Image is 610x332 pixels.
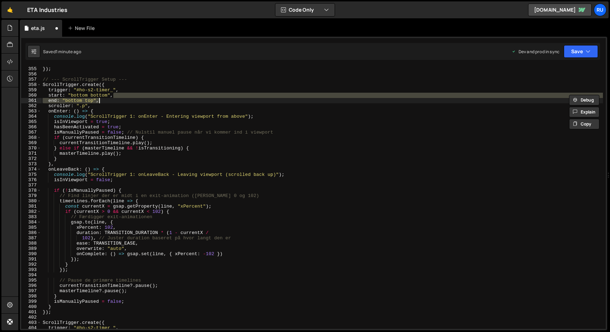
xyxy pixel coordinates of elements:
[56,49,81,55] div: 1 minute ago
[21,124,41,130] div: 366
[512,49,560,55] div: Dev and prod in sync
[21,98,41,103] div: 361
[21,283,41,288] div: 396
[21,172,41,177] div: 375
[31,25,45,32] div: eta.js
[569,107,599,117] button: Explain
[21,225,41,230] div: 385
[21,130,41,135] div: 367
[21,103,41,109] div: 362
[21,198,41,204] div: 380
[1,1,19,18] a: 🤙
[564,45,598,58] button: Save
[21,156,41,161] div: 372
[21,140,41,146] div: 369
[21,66,41,72] div: 355
[21,257,41,262] div: 391
[21,267,41,272] div: 393
[21,119,41,124] div: 365
[21,315,41,320] div: 402
[21,146,41,151] div: 370
[43,49,81,55] div: Saved
[21,251,41,257] div: 390
[21,135,41,140] div: 368
[594,4,606,16] a: Ru
[21,77,41,82] div: 357
[21,87,41,93] div: 359
[21,278,41,283] div: 395
[21,294,41,299] div: 398
[569,95,599,105] button: Debug
[21,114,41,119] div: 364
[21,93,41,98] div: 360
[21,304,41,309] div: 400
[21,72,41,77] div: 356
[21,220,41,225] div: 384
[21,188,41,193] div: 378
[21,230,41,235] div: 386
[21,193,41,198] div: 379
[21,262,41,267] div: 392
[21,241,41,246] div: 388
[21,209,41,214] div: 382
[528,4,592,16] a: [DOMAIN_NAME]
[27,6,67,14] div: ETA Industries
[21,109,41,114] div: 363
[21,246,41,251] div: 389
[21,214,41,220] div: 383
[21,204,41,209] div: 381
[68,25,97,32] div: New File
[21,167,41,172] div: 374
[275,4,335,16] button: Code Only
[569,119,599,129] button: Copy
[21,177,41,183] div: 376
[21,161,41,167] div: 373
[21,183,41,188] div: 377
[21,82,41,87] div: 358
[21,235,41,241] div: 387
[21,309,41,315] div: 401
[21,288,41,294] div: 397
[21,151,41,156] div: 371
[21,299,41,304] div: 399
[21,272,41,278] div: 394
